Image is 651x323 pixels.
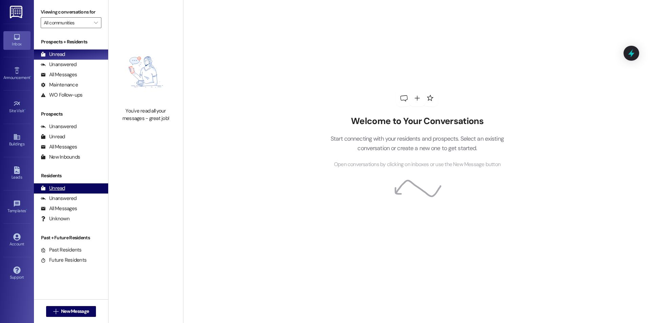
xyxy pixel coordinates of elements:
[3,98,31,116] a: Site Visit •
[334,160,500,169] span: Open conversations by clicking on inboxes or use the New Message button
[61,308,89,315] span: New Message
[34,234,108,241] div: Past + Future Residents
[53,309,58,314] i: 
[41,123,77,130] div: Unanswered
[10,6,24,18] img: ResiDesk Logo
[41,195,77,202] div: Unanswered
[44,17,91,28] input: All communities
[34,172,108,179] div: Residents
[94,20,98,25] i: 
[3,264,31,283] a: Support
[116,107,176,122] div: You've read all your messages - great job!
[41,143,77,150] div: All Messages
[41,185,65,192] div: Unread
[3,131,31,149] a: Buildings
[116,40,176,104] img: empty-state
[41,215,70,222] div: Unknown
[41,92,82,99] div: WO Follow-ups
[30,74,31,79] span: •
[41,133,65,140] div: Unread
[41,154,80,161] div: New Inbounds
[41,246,82,254] div: Past Residents
[41,61,77,68] div: Unanswered
[3,164,31,183] a: Leads
[34,38,108,45] div: Prospects + Residents
[41,81,78,88] div: Maintenance
[41,7,101,17] label: Viewing conversations for
[3,198,31,216] a: Templates •
[46,306,96,317] button: New Message
[41,257,86,264] div: Future Residents
[3,31,31,49] a: Inbox
[24,107,25,112] span: •
[41,205,77,212] div: All Messages
[41,71,77,78] div: All Messages
[320,116,514,127] h2: Welcome to Your Conversations
[3,231,31,249] a: Account
[34,110,108,118] div: Prospects
[320,134,514,153] p: Start connecting with your residents and prospects. Select an existing conversation or create a n...
[41,51,65,58] div: Unread
[26,207,27,212] span: •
